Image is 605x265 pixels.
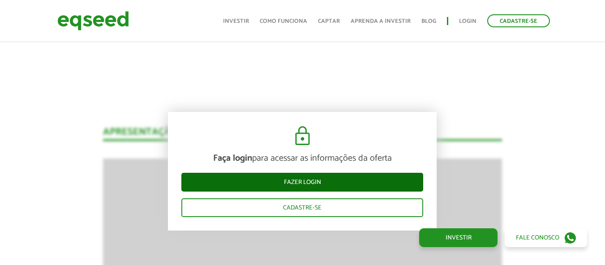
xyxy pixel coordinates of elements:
a: Aprenda a investir [351,18,411,24]
img: EqSeed [57,9,129,33]
p: para acessar as informações da oferta [181,153,423,164]
a: Login [459,18,476,24]
strong: Faça login [213,151,252,166]
a: Investir [419,228,498,247]
a: Como funciona [260,18,307,24]
a: Cadastre-se [487,14,550,27]
a: Investir [223,18,249,24]
a: Fazer login [181,173,423,192]
a: Cadastre-se [181,198,423,217]
img: cadeado.svg [292,125,313,147]
a: Captar [318,18,340,24]
a: Fale conosco [505,228,587,247]
a: Blog [421,18,436,24]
